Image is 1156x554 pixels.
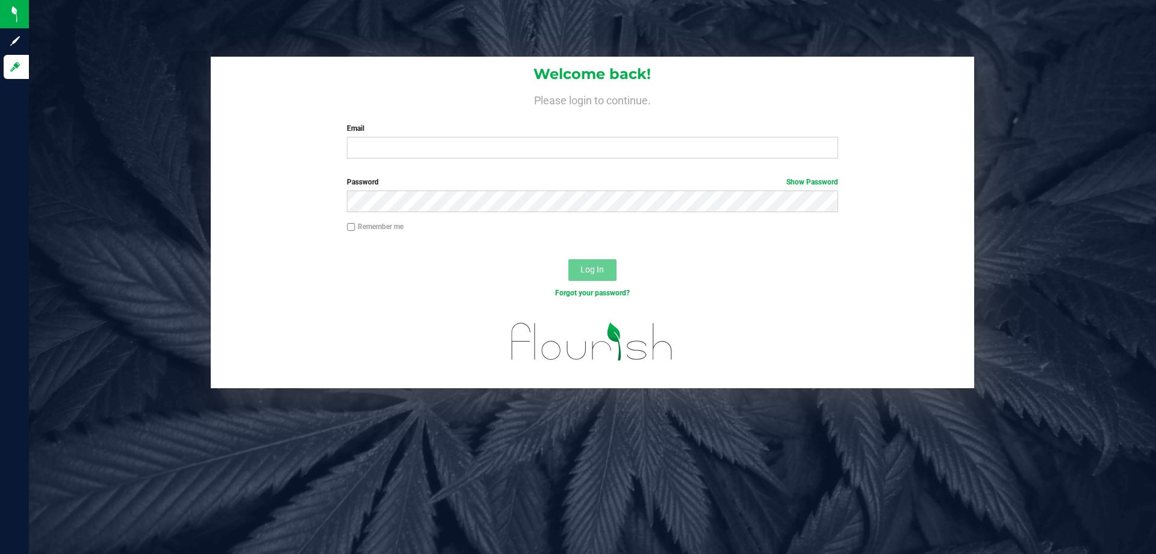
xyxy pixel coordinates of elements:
[568,259,617,281] button: Log In
[9,35,21,47] inline-svg: Sign up
[347,178,379,186] span: Password
[211,66,974,82] h1: Welcome back!
[347,221,403,232] label: Remember me
[347,223,355,231] input: Remember me
[9,61,21,73] inline-svg: Log in
[580,265,604,274] span: Log In
[347,123,837,134] label: Email
[211,92,974,106] h4: Please login to continue.
[786,178,838,186] a: Show Password
[555,289,630,297] a: Forgot your password?
[497,311,688,373] img: flourish_logo.svg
